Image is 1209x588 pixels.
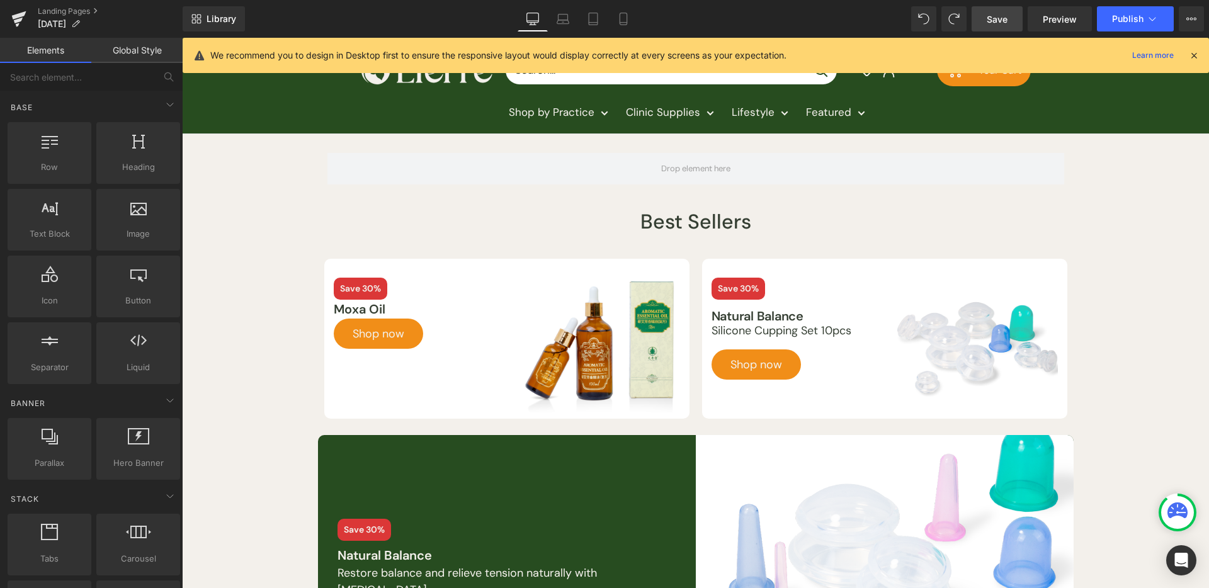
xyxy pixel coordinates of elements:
[11,456,88,470] span: Parallax
[179,13,324,52] img: Lierre.ca
[145,172,882,196] h1: Best Sellers
[156,527,504,561] p: Restore balance and relieve tension naturally with [MEDICAL_DATA].
[100,294,176,307] span: Button
[11,361,88,374] span: Separator
[9,397,47,409] span: Banner
[100,552,176,565] span: Carousel
[183,6,245,31] a: New Library
[207,13,236,25] span: Library
[11,294,88,307] span: Icon
[38,6,183,16] a: Landing Pages
[100,161,176,174] span: Heading
[797,26,839,39] span: Your Cart
[721,24,748,40] span: Selected language: English
[9,493,40,505] span: Stack
[608,6,639,31] a: Mobile
[623,19,655,47] button: Search
[987,13,1007,26] span: Save
[911,6,936,31] button: Undo
[100,227,176,240] span: Image
[324,19,624,47] input: Search...
[1028,6,1092,31] a: Preview
[1179,6,1204,31] button: More
[578,6,608,31] a: Tablet
[152,262,315,281] p: Moxa Oil
[1043,13,1077,26] span: Preview
[941,6,967,31] button: Redo
[1097,6,1174,31] button: Publish
[1127,48,1179,63] a: Learn more
[530,272,693,285] p: Natural Balance
[518,6,548,31] a: Desktop
[156,508,504,527] p: Natural Balance
[11,552,88,565] span: Tabs
[100,456,176,470] span: Hero Banner
[327,65,426,85] a: Shop by Practice
[100,361,176,374] span: Liquid
[755,16,849,49] a: 0 Your Cart
[1112,14,1144,24] span: Publish
[91,38,183,63] a: Global Style
[548,6,578,31] a: Laptop
[956,462,1027,550] iframe: Tidio Chat
[530,240,583,262] span: Save 30%
[548,312,600,342] span: Shop now
[723,24,734,40] span: EN
[444,65,532,85] a: Clinic Supplies
[38,19,66,29] span: [DATE]
[152,240,205,262] span: Save 30%
[699,25,715,41] a: My account
[550,65,606,85] a: Lifestyle
[171,281,222,311] span: Shop now
[530,312,619,342] a: Shop now
[152,281,241,311] a: Shop now
[624,65,683,85] a: Featured
[776,20,788,33] span: 0
[530,285,693,302] p: Silicone Cupping Set 10pcs
[1166,545,1196,575] div: Open Intercom Messenger
[11,161,88,174] span: Row
[9,101,34,113] span: Base
[210,48,786,62] p: We recommend you to design in Desktop first to ensure the responsive layout would display correct...
[11,227,88,240] span: Text Block
[156,481,209,503] span: Save 30%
